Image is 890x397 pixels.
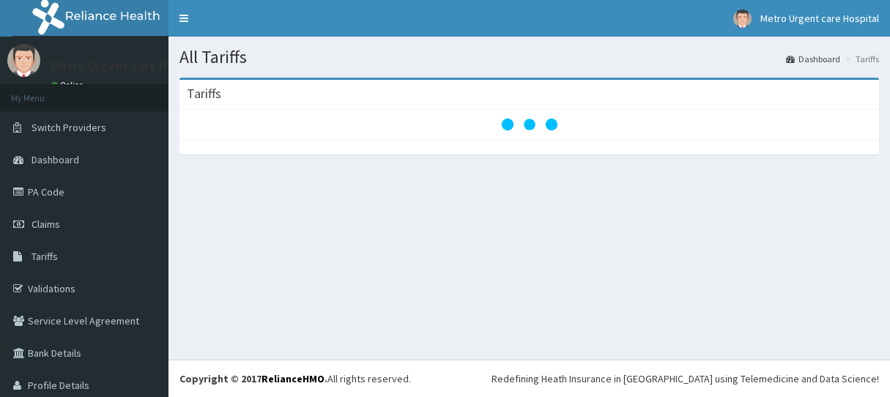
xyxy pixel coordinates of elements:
[786,53,840,65] a: Dashboard
[500,95,559,154] svg: audio-loading
[262,372,325,385] a: RelianceHMO
[31,121,106,134] span: Switch Providers
[492,371,879,386] div: Redefining Heath Insurance in [GEOGRAPHIC_DATA] using Telemedicine and Data Science!
[31,218,60,231] span: Claims
[31,250,58,263] span: Tariffs
[187,87,221,100] h3: Tariffs
[7,44,40,77] img: User Image
[760,12,879,25] span: Metro Urgent care Hospital
[51,80,86,90] a: Online
[31,153,79,166] span: Dashboard
[733,10,752,28] img: User Image
[168,360,890,397] footer: All rights reserved.
[179,372,327,385] strong: Copyright © 2017 .
[179,48,879,67] h1: All Tariffs
[842,53,879,65] li: Tariffs
[51,59,207,73] p: Metro Urgent care Hospital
